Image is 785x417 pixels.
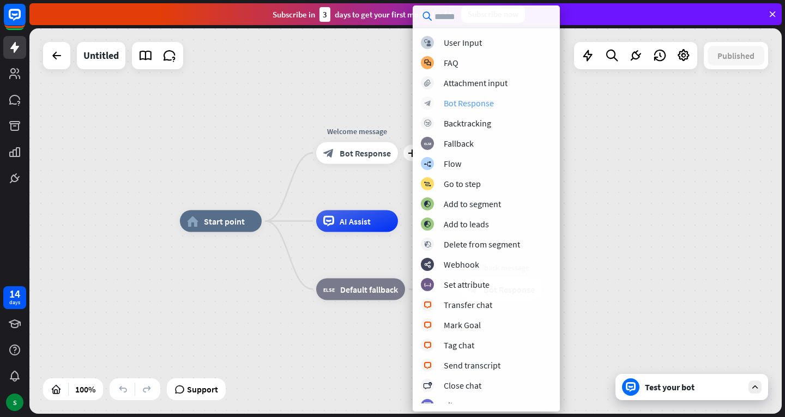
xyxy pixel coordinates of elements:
[424,261,431,268] i: webhooks
[187,380,218,398] span: Support
[408,149,416,157] i: plus
[444,360,500,371] div: Send transcript
[444,340,474,350] div: Tag chat
[444,219,489,229] div: Add to leads
[645,382,743,392] div: Test your bot
[424,402,431,409] i: filter
[340,148,391,159] span: Bot Response
[444,178,481,189] div: Go to step
[444,98,494,108] div: Bot Response
[444,118,491,129] div: Backtracking
[444,319,481,330] div: Mark Goal
[444,138,474,149] div: Fallback
[424,362,432,369] i: block_livechat
[444,380,481,391] div: Close chat
[424,201,431,208] i: block_add_to_segment
[72,380,99,398] div: 100%
[6,394,23,411] div: S
[424,281,431,288] i: block_set_attribute
[424,59,431,67] i: block_faq
[323,148,334,159] i: block_bot_response
[444,57,458,68] div: FAQ
[444,239,520,250] div: Delete from segment
[204,216,245,227] span: Start point
[424,221,431,228] i: block_add_to_segment
[444,299,492,310] div: Transfer chat
[424,80,431,87] i: block_attachment
[83,42,119,69] div: Untitled
[708,46,764,65] button: Published
[444,259,479,270] div: Webhook
[3,286,26,309] a: 14 days
[444,158,461,169] div: Flow
[9,4,41,37] button: Open LiveChat chat widget
[424,241,431,248] i: block_delete_from_segment
[424,140,431,147] i: block_fallback
[424,322,432,329] i: block_livechat
[308,126,406,137] div: Welcome message
[444,400,463,411] div: Filter
[424,301,432,309] i: block_livechat
[9,289,20,299] div: 14
[340,284,398,295] span: Default fallback
[444,279,490,290] div: Set attribute
[424,180,431,188] i: block_goto
[444,198,501,209] div: Add to segment
[340,216,371,227] span: AI Assist
[424,120,431,127] i: block_backtracking
[444,37,482,48] div: User Input
[273,7,452,22] div: Subscribe in days to get your first month for $1
[424,100,431,107] i: block_bot_response
[9,299,20,306] div: days
[424,160,431,167] i: builder_tree
[424,39,431,46] i: block_user_input
[323,284,335,295] i: block_fallback
[319,7,330,22] div: 3
[423,382,432,389] i: block_close_chat
[187,216,198,227] i: home_2
[444,77,508,88] div: Attachment input
[424,342,432,349] i: block_livechat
